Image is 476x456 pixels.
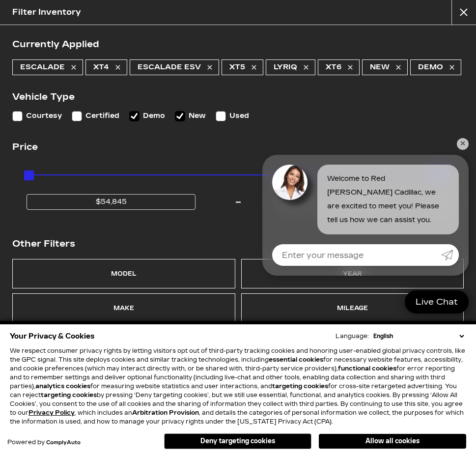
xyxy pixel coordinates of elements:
strong: targeting cookies [41,392,97,399]
strong: functional cookies [338,365,396,372]
a: ComplyAuto [46,440,81,446]
button: Allow all cookies [319,434,466,449]
span: Live Chat [411,296,463,308]
div: Powered by [7,439,81,446]
strong: targeting cookies [272,383,328,390]
select: Language Select [371,332,466,341]
a: Privacy Policy [28,409,75,416]
strong: essential cookies [269,356,323,363]
strong: analytics cookies [35,383,90,390]
a: Submit [441,244,459,266]
div: Welcome to Red [PERSON_NAME] Cadillac, we are excited to meet you! Please tell us how we can assi... [317,165,459,234]
span: Your Privacy & Cookies [10,329,95,343]
input: Enter your message [272,244,441,266]
strong: Arbitration Provision [132,409,199,416]
p: We respect consumer privacy rights by letting visitors opt out of third-party tracking cookies an... [10,346,466,426]
div: Language: [336,333,369,339]
img: Agent profile photo [272,165,308,200]
button: Deny targeting cookies [164,433,311,449]
a: Live Chat [405,290,469,313]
